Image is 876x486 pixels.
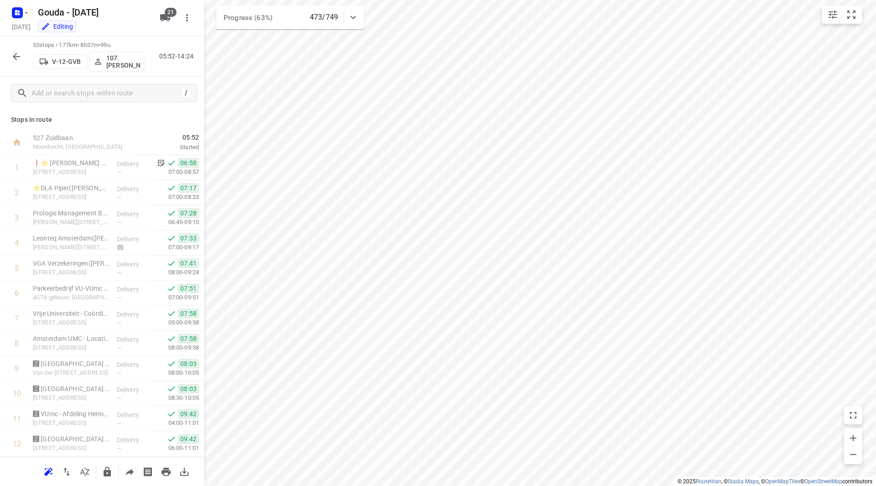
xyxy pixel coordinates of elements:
[117,209,151,219] p: Delivery
[117,420,121,427] span: —
[33,359,109,368] p: 🆉 Amsterdam UMC - Locatie VUMC - RDC Adore(Marjan Vonk)
[33,183,109,193] p: ⭐DLA Piper(Margaux Perry)
[154,167,199,177] p: 07:00-08:57
[728,478,759,485] a: Stadia Maps
[678,478,872,485] li: © 2025 , © , © © contributors
[804,478,842,485] a: OpenStreetMap
[41,22,73,31] div: Editing
[33,309,109,318] p: Vrije Universiteit - Coördinatiecentrum Energie(Petra Wiersema)
[157,467,175,476] span: Print route
[33,434,109,444] p: 🆉 Amsterdam UMC - Locatie VUmc - Acute Opname Afdeling(Ruben van der Kleij)
[154,293,199,302] p: 07:00-09:51
[216,5,364,29] div: Progress (63%)473/749
[15,239,19,247] div: 4
[8,21,34,32] h5: Project date
[139,143,199,152] p: Started
[178,334,199,343] span: 07:58
[167,158,176,167] svg: Done
[167,259,176,268] svg: Done
[167,334,176,343] svg: Done
[154,218,199,227] p: 06:45-09:10
[117,269,121,276] span: —
[117,335,151,344] p: Delivery
[98,463,116,481] button: Lock route
[154,418,199,428] p: 04:00-11:01
[696,478,721,485] a: Routetitan
[33,293,109,302] p: ACTA gebouw, [GEOGRAPHIC_DATA]
[33,418,109,428] p: Van der Boechorststraat 6, Amsterdam
[154,368,199,377] p: 08:00-10:05
[76,467,94,476] span: Sort by time window
[117,285,151,294] p: Delivery
[33,193,109,202] p: Strawinskylaan 6, Amsterdam
[15,289,19,298] div: 6
[15,163,19,172] div: 1
[52,58,81,65] p: V-12-GVB
[181,88,191,98] div: /
[33,409,109,418] p: 🆉 VUmc - Afdeling Hermatologie(Jacco Besteman)
[33,444,109,453] p: De Boelelaan 1117, Amsterdam
[117,360,151,369] p: Delivery
[139,133,199,142] span: 05:52
[15,339,19,348] div: 8
[117,260,151,269] p: Delivery
[117,219,121,226] span: —
[15,364,19,373] div: 9
[117,370,121,376] span: —
[89,52,144,72] button: 107.[PERSON_NAME]
[154,268,199,277] p: 08:00-09:24
[33,218,109,227] p: Gustav Mahlerlaan 17, Amsterdam
[34,5,152,20] h5: Gouda - [DATE]
[167,284,176,293] svg: Done
[33,167,109,177] p: Beethovenstraat 300, Amsterdam
[117,410,151,419] p: Delivery
[178,309,199,318] span: 07:58
[167,384,176,393] svg: Done
[178,209,199,218] span: 07:28
[154,393,199,402] p: 08:30-10:05
[39,467,57,476] span: Reoptimize route
[117,184,151,193] p: Delivery
[156,9,174,27] button: 21
[33,259,109,268] p: VGA Verzekeringen(Wendela oudhuizen)
[117,385,151,394] p: Delivery
[33,268,109,277] p: Parnassusweg 805, Amsterdam
[15,314,19,323] div: 7
[33,158,109,167] p: ❗⭐ Van Lanschot Bankiers Amsterdam - Beethovenstraat(Sylvia, Marcel, Sandra van facilitydesk)
[99,42,100,48] span: •
[117,435,151,444] p: Delivery
[15,214,19,222] div: 3
[159,52,197,61] p: 05:52-14:24
[13,439,21,448] div: 12
[106,54,140,69] p: 107.[PERSON_NAME]
[842,5,860,24] button: Fit zoom
[178,259,199,268] span: 07:41
[117,395,121,402] span: —
[33,209,109,218] p: Prologis Management B.V.(Tanja Miljoen)
[117,445,121,452] span: —
[154,444,199,453] p: 06:00-11:01
[154,343,199,352] p: 08:00-09:58
[154,318,199,327] p: 05:00-09:58
[165,8,177,17] span: 21
[11,115,193,125] p: Stops in route
[822,5,862,24] div: small contained button group
[178,409,199,418] span: 09:42
[15,188,19,197] div: 2
[13,414,21,423] div: 11
[33,318,109,327] p: Van der Boechorststraat 5a, Amsterdam
[178,384,199,393] span: 08:03
[167,359,176,368] svg: Done
[57,467,76,476] span: Reverse route
[167,209,176,218] svg: Done
[765,478,800,485] a: OpenMapTiles
[178,434,199,444] span: 09:42
[33,284,109,293] p: Parkeerbedrijf VU-VUmc BV(Jan Paul Paardekooper)
[824,5,842,24] button: Map settings
[175,467,193,476] span: Download route
[33,41,144,50] p: 53 stops • 177km • 8h37m
[154,193,199,202] p: 07:00-08:23
[117,345,121,351] span: —
[31,86,181,100] input: Add or search stops within route
[15,264,19,272] div: 5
